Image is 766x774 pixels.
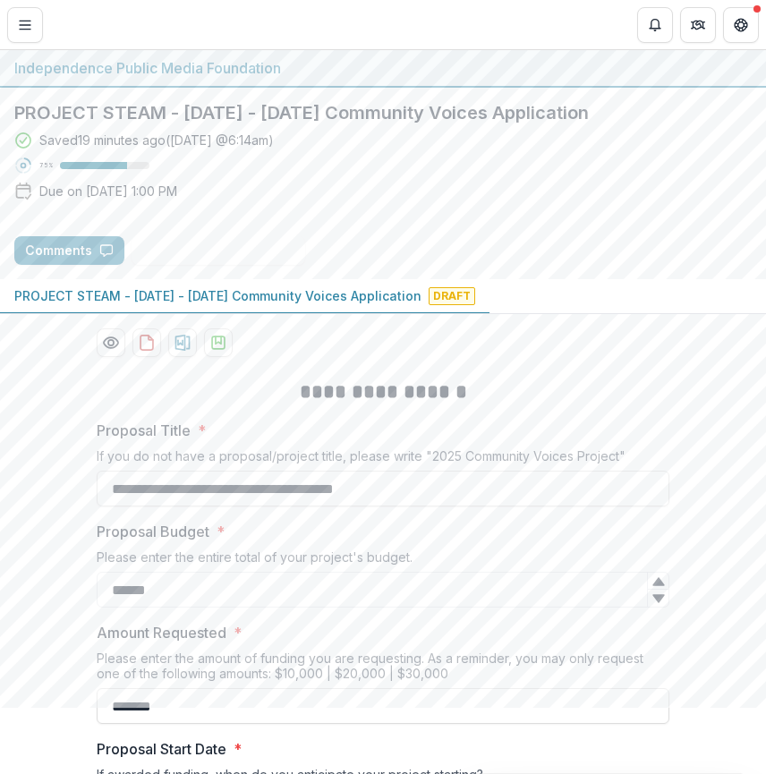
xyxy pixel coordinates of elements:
div: Please enter the amount of funding you are requesting. As a reminder, you may only request one of... [97,651,669,688]
button: download-proposal [168,328,197,357]
h2: PROJECT STEAM - [DATE] - [DATE] Community Voices Application [14,102,752,123]
div: Independence Public Media Foundation [14,57,752,79]
span: Draft [429,287,475,305]
p: PROJECT STEAM - [DATE] - [DATE] Community Voices Application [14,286,421,305]
div: Please enter the entire total of your project's budget. [97,549,669,572]
button: Partners [680,7,716,43]
p: Proposal Title [97,420,191,441]
button: Notifications [637,7,673,43]
button: download-proposal [132,328,161,357]
div: Saved 19 minutes ago ( [DATE] @ 6:14am ) [39,131,274,149]
p: Due on [DATE] 1:00 PM [39,182,177,200]
button: Toggle Menu [7,7,43,43]
div: If you do not have a proposal/project title, please write "2025 Community Voices Project" [97,448,669,471]
button: Preview 8e88bb5c-6fe0-4de6-bca1-1b1937134537-0.pdf [97,328,125,357]
p: 75 % [39,159,53,172]
p: Proposal Start Date [97,738,226,760]
button: Comments [14,236,124,265]
button: Answer Suggestions [132,236,305,265]
p: Amount Requested [97,622,226,643]
button: Get Help [723,7,759,43]
button: download-proposal [204,328,233,357]
p: Proposal Budget [97,521,209,542]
